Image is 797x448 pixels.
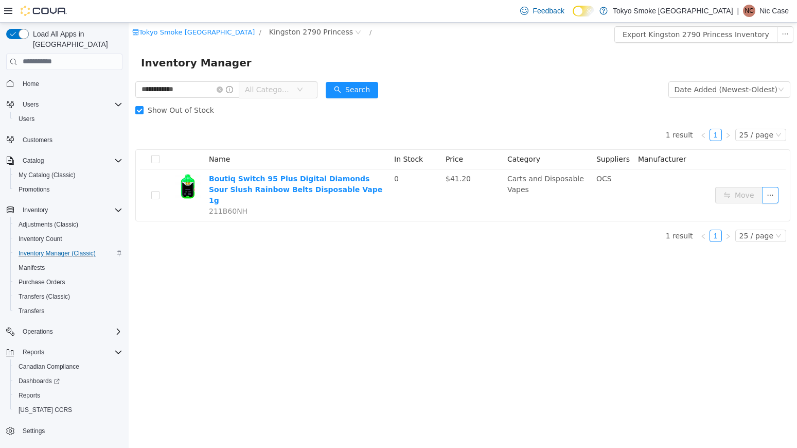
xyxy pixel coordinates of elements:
button: icon: ellipsis [633,164,650,181]
span: Transfers [14,305,122,317]
a: Settings [19,425,49,437]
span: Dashboards [19,377,60,385]
button: Inventory Manager (Classic) [10,246,127,261]
li: 1 result [537,207,564,219]
a: Manifests [14,262,49,274]
span: All Categories [116,62,163,72]
td: Carts and Disposable Vapes [375,147,464,198]
span: Users [14,113,122,125]
i: icon: close-circle [226,7,233,13]
span: Promotions [19,185,50,194]
a: Canadian Compliance [14,360,83,373]
button: Transfers (Classic) [10,289,127,304]
i: icon: shop [4,6,10,13]
input: Dark Mode [573,6,594,16]
span: Users [19,98,122,111]
span: Settings [19,424,122,437]
span: Settings [23,427,45,435]
span: 211B60NH [80,184,119,193]
li: 1 result [537,106,564,118]
button: Users [19,98,43,111]
span: Manifests [14,262,122,274]
span: Reports [14,389,122,402]
span: Show Out of Stock [15,83,90,92]
span: Purchase Orders [19,278,65,286]
span: Home [19,77,122,90]
span: Customers [19,133,122,146]
button: Transfers [10,304,127,318]
li: Previous Page [569,106,581,118]
button: Manifests [10,261,127,275]
a: Promotions [14,183,54,196]
span: Operations [19,325,122,338]
span: Inventory Manager (Classic) [14,247,122,260]
a: Reports [14,389,44,402]
button: Catalog [2,153,127,168]
a: Feedback [516,1,568,21]
span: Inventory Manager [12,32,129,48]
a: Home [19,78,43,90]
button: Export Kingston 2790 Princess Inventory [486,4,649,20]
i: icon: right [596,211,603,217]
span: OCS [468,152,483,160]
a: Dashboards [14,375,64,387]
span: Canadian Compliance [19,363,79,371]
li: Next Page [593,106,606,118]
button: Operations [19,325,57,338]
li: Previous Page [569,207,581,219]
a: My Catalog (Classic) [14,169,80,181]
button: Reports [2,345,127,359]
button: Users [10,112,127,126]
span: Customers [23,136,52,144]
i: icon: down [647,109,653,116]
span: Reports [23,348,44,356]
div: 25 / page [611,107,645,118]
a: Purchase Orders [14,276,69,288]
button: icon: searchSearch [197,59,250,76]
a: Transfers [14,305,48,317]
span: [US_STATE] CCRS [19,406,72,414]
span: Inventory Count [19,235,62,243]
button: Reports [19,346,48,358]
span: Inventory [23,206,48,214]
span: Dashboards [14,375,122,387]
span: Suppliers [468,132,501,141]
i: icon: info-circle [97,63,104,71]
span: Reports [19,391,40,400]
a: Users [14,113,39,125]
span: Inventory Manager (Classic) [19,249,96,257]
button: Home [2,76,127,91]
span: Users [19,115,34,123]
a: [US_STATE] CCRS [14,404,76,416]
span: Load All Apps in [GEOGRAPHIC_DATA] [29,29,122,49]
span: My Catalog (Classic) [19,171,76,179]
button: Canadian Compliance [10,359,127,374]
a: Boutiq Switch 95 Plus Digital Diamonds Sour Slush Rainbow Belts Disposable Vape 1g [80,152,254,182]
a: 1 [581,208,593,219]
span: My Catalog (Classic) [14,169,122,181]
div: 25 / page [611,208,645,219]
button: Adjustments (Classic) [10,217,127,232]
div: Nic Case [743,5,755,17]
span: Home [23,80,39,88]
i: icon: right [596,110,603,116]
span: $41.20 [317,152,342,160]
button: Operations [2,324,127,339]
p: Tokyo Smoke [GEOGRAPHIC_DATA] [613,5,733,17]
i: icon: down [647,210,653,217]
img: Cova [21,6,67,16]
span: Reports [19,346,122,358]
button: [US_STATE] CCRS [10,403,127,417]
button: Settings [2,423,127,438]
span: Inventory Count [14,233,122,245]
span: Users [23,100,39,109]
span: Inventory [19,204,122,216]
span: Adjustments (Classic) [14,218,122,231]
span: NC [745,5,754,17]
span: Purchase Orders [14,276,122,288]
p: | [737,5,739,17]
span: Price [317,132,334,141]
a: Adjustments (Classic) [14,218,82,231]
